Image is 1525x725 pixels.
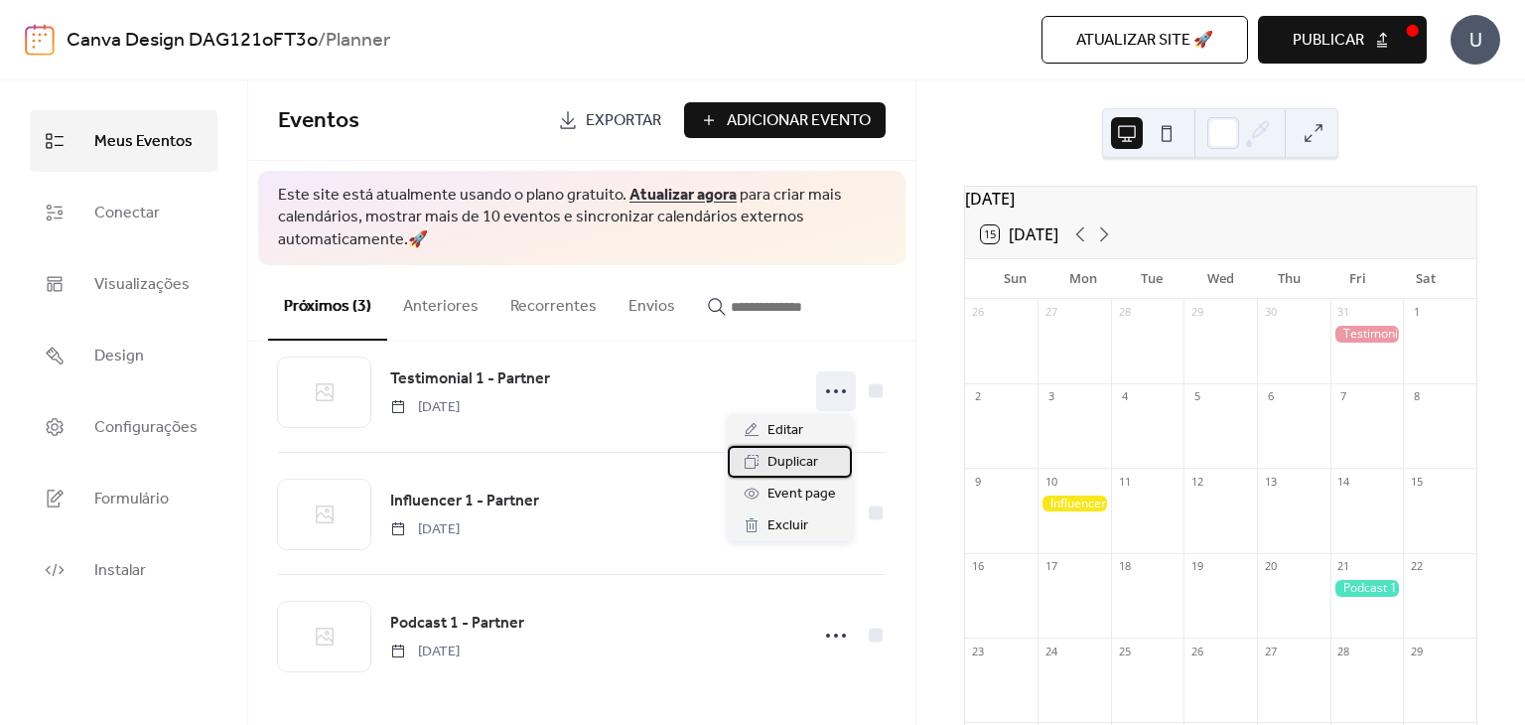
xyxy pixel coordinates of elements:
[390,397,460,418] span: [DATE]
[494,265,613,339] button: Recorrentes
[974,220,1065,248] button: 15[DATE]
[390,612,524,636] span: Podcast 1 - Partner
[727,109,871,133] span: Adicionar Evento
[1189,474,1204,489] div: 12
[30,325,217,386] a: Design
[1293,29,1364,53] span: Publicar
[543,102,676,138] a: Exportar
[1043,644,1058,658] div: 24
[1117,305,1132,320] div: 28
[767,514,808,538] span: Excluir
[390,490,539,513] span: Influencer 1 - Partner
[767,483,836,507] span: Event page
[25,24,55,56] img: logo
[1049,259,1118,299] div: Mon
[1392,259,1460,299] div: Sat
[1409,389,1424,404] div: 8
[390,519,460,540] span: [DATE]
[1336,474,1351,489] div: 14
[278,185,886,251] span: Este site está atualmente usando o plano gratuito. para criar mais calendários, mostrar mais de 1...
[1330,580,1404,597] div: Podcast 1 - Partner
[965,187,1476,211] div: [DATE]
[1409,305,1424,320] div: 1
[1043,474,1058,489] div: 10
[1336,389,1351,404] div: 7
[971,389,986,404] div: 2
[1038,496,1111,512] div: Influencer 1 - Partner
[1189,644,1204,658] div: 26
[1255,259,1323,299] div: Thu
[30,468,217,529] a: Formulário
[1330,326,1404,343] div: Testimonial 1 - Partner
[30,539,217,601] a: Instalar
[971,305,986,320] div: 26
[318,22,326,60] b: /
[390,367,550,391] span: Testimonial 1 - Partner
[1118,259,1186,299] div: Tue
[30,253,217,315] a: Visualizações
[767,451,818,475] span: Duplicar
[629,180,737,211] a: Atualizar agora
[390,489,539,514] a: Influencer 1 - Partner
[1409,474,1424,489] div: 15
[1258,16,1427,64] button: Publicar
[971,644,986,658] div: 23
[1117,474,1132,489] div: 11
[684,102,886,138] button: Adicionar Evento
[1336,559,1351,574] div: 21
[94,198,160,229] span: Conectar
[586,109,661,133] span: Exportar
[390,642,460,662] span: [DATE]
[390,611,524,637] a: Podcast 1 - Partner
[268,265,387,341] button: Próximos (3)
[981,259,1049,299] div: Sun
[1117,644,1132,658] div: 25
[30,110,217,172] a: Meus Eventos
[767,419,803,443] span: Editar
[1186,259,1255,299] div: Wed
[1263,305,1278,320] div: 30
[1117,389,1132,404] div: 4
[1117,559,1132,574] div: 18
[1041,16,1248,64] button: Atualizar site 🚀
[1409,559,1424,574] div: 22
[94,484,169,515] span: Formulário
[326,22,390,60] b: Planner
[1263,559,1278,574] div: 20
[94,126,193,158] span: Meus Eventos
[390,366,550,392] a: Testimonial 1 - Partner
[971,474,986,489] div: 9
[387,265,494,339] button: Anteriores
[1409,644,1424,658] div: 29
[971,559,986,574] div: 16
[30,396,217,458] a: Configurações
[1263,474,1278,489] div: 13
[30,182,217,243] a: Conectar
[1189,559,1204,574] div: 19
[1263,389,1278,404] div: 6
[94,412,198,444] span: Configurações
[1336,305,1351,320] div: 31
[67,22,318,60] a: Canva Design DAG121oFT3o
[1451,15,1500,65] div: U
[1336,644,1351,658] div: 28
[613,265,691,339] button: Envios
[1189,305,1204,320] div: 29
[1043,559,1058,574] div: 17
[1076,29,1213,53] span: Atualizar site 🚀
[1323,259,1392,299] div: Fri
[94,555,146,587] span: Instalar
[1043,389,1058,404] div: 3
[278,99,359,143] span: Eventos
[1043,305,1058,320] div: 27
[94,341,144,372] span: Design
[1189,389,1204,404] div: 5
[94,269,190,301] span: Visualizações
[1263,644,1278,658] div: 27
